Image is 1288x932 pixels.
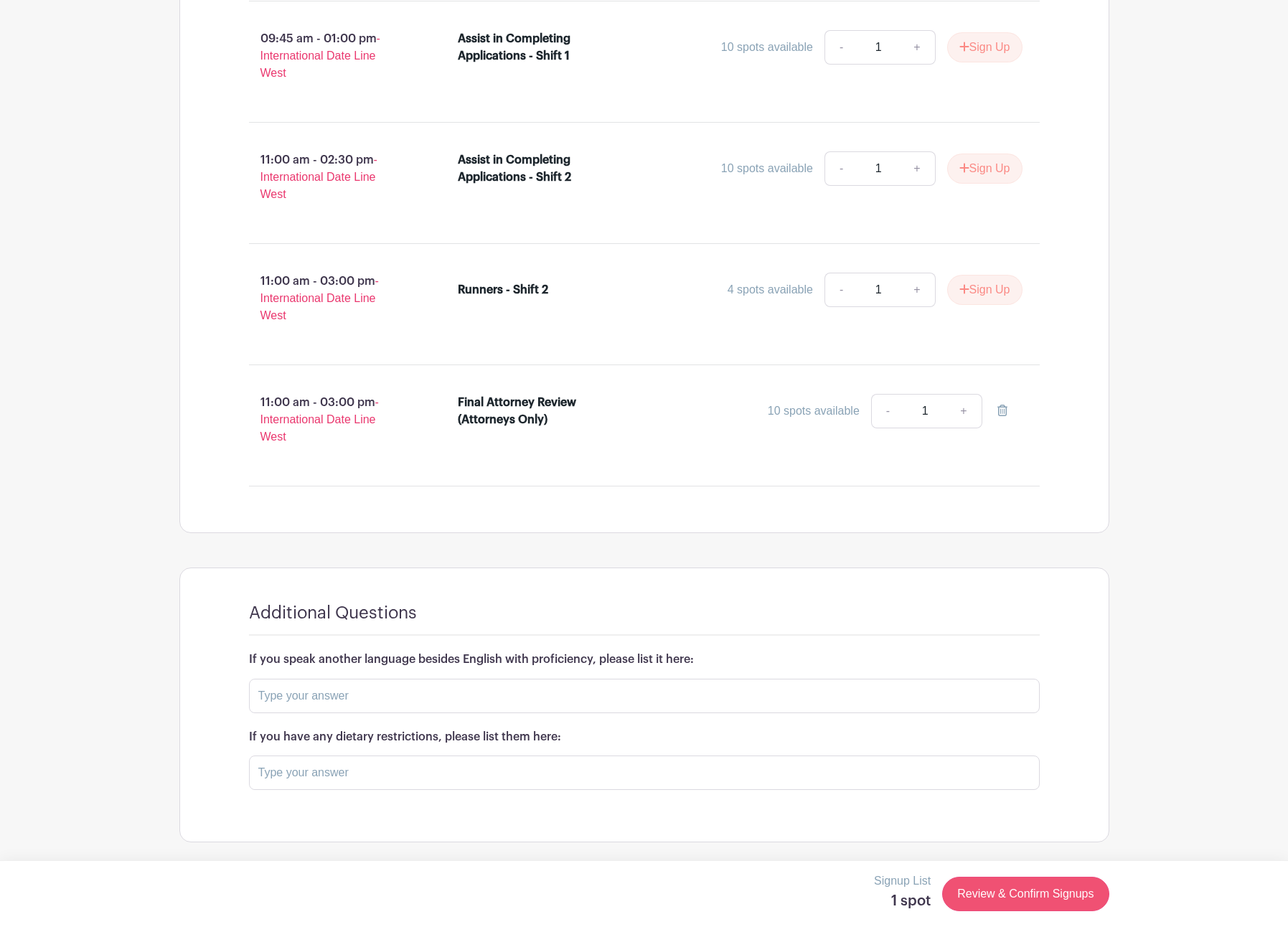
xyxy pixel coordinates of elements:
[871,394,904,428] a: -
[947,275,1023,305] button: Sign Up
[721,39,813,56] div: 10 spots available
[721,160,813,177] div: 10 spots available
[824,151,857,186] a: -
[249,756,1040,790] input: Type your answer
[249,730,1040,744] h6: If you have any dietary restrictions, please list them here:
[899,30,935,65] a: +
[260,154,377,200] span: - International Date Line West
[947,154,1023,184] button: Sign Up
[899,151,935,186] a: +
[260,32,380,79] span: - International Date Line West
[874,872,931,890] p: Signup List
[458,281,548,298] div: Runners - Shift 2
[458,151,582,186] div: Assist in Completing Applications - Shift 2
[947,32,1023,62] button: Sign Up
[249,603,417,623] h4: Additional Questions
[824,30,857,65] a: -
[899,273,935,307] a: +
[946,394,982,428] a: +
[458,394,582,428] div: Final Attorney Review (Attorneys Only)
[226,24,436,88] p: 09:45 am - 01:00 pm
[260,275,379,321] span: - International Date Line West
[458,30,582,65] div: Assist in Completing Applications - Shift 1
[226,388,436,451] p: 11:00 am - 03:00 pm
[768,403,860,420] div: 10 spots available
[249,653,1040,667] h6: If you speak another language besides English with proficiency, please list it here:
[874,893,931,910] h5: 1 spot
[260,396,379,443] span: - International Date Line West
[824,273,857,307] a: -
[942,877,1109,911] a: Review & Confirm Signups
[249,679,1040,713] input: Type your answer
[226,146,436,209] p: 11:00 am - 02:30 pm
[728,281,813,298] div: 4 spots available
[226,267,436,330] p: 11:00 am - 03:00 pm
